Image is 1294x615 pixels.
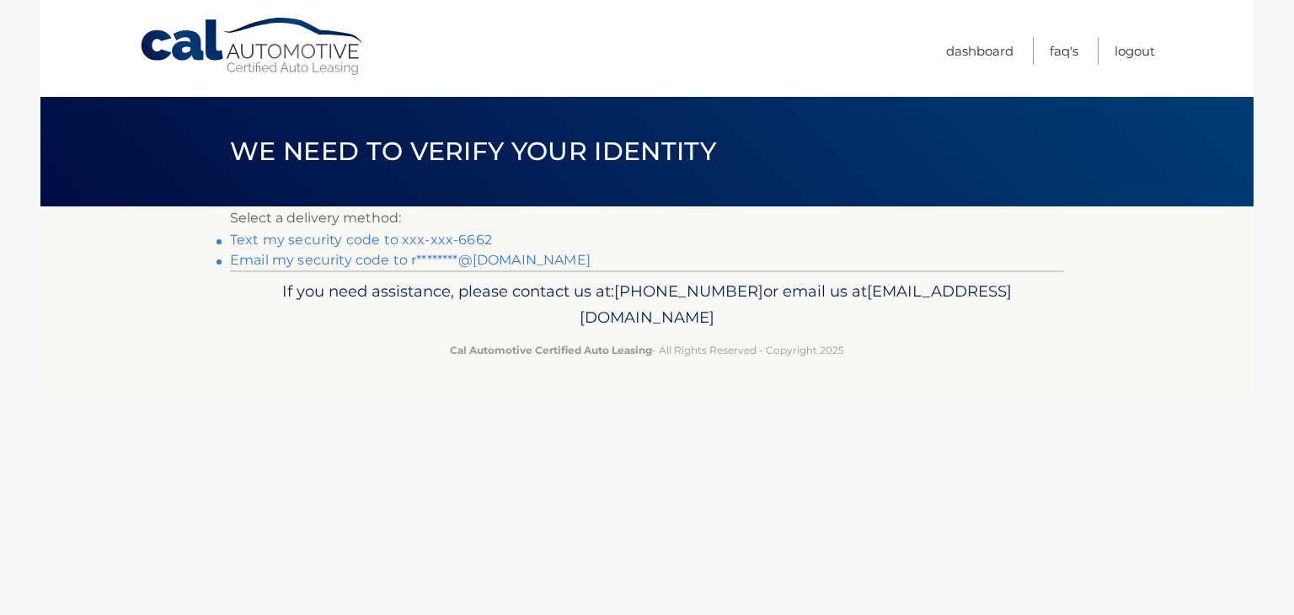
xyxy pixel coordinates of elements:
[139,17,366,77] a: Cal Automotive
[1050,37,1078,65] a: FAQ's
[230,206,1064,230] p: Select a delivery method:
[241,341,1053,359] p: - All Rights Reserved - Copyright 2025
[230,252,591,268] a: Email my security code to r********@[DOMAIN_NAME]
[241,278,1053,332] p: If you need assistance, please contact us at: or email us at
[946,37,1013,65] a: Dashboard
[230,232,492,248] a: Text my security code to xxx-xxx-6662
[230,136,716,167] span: We need to verify your identity
[614,281,763,301] span: [PHONE_NUMBER]
[1115,37,1155,65] a: Logout
[450,344,652,356] strong: Cal Automotive Certified Auto Leasing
